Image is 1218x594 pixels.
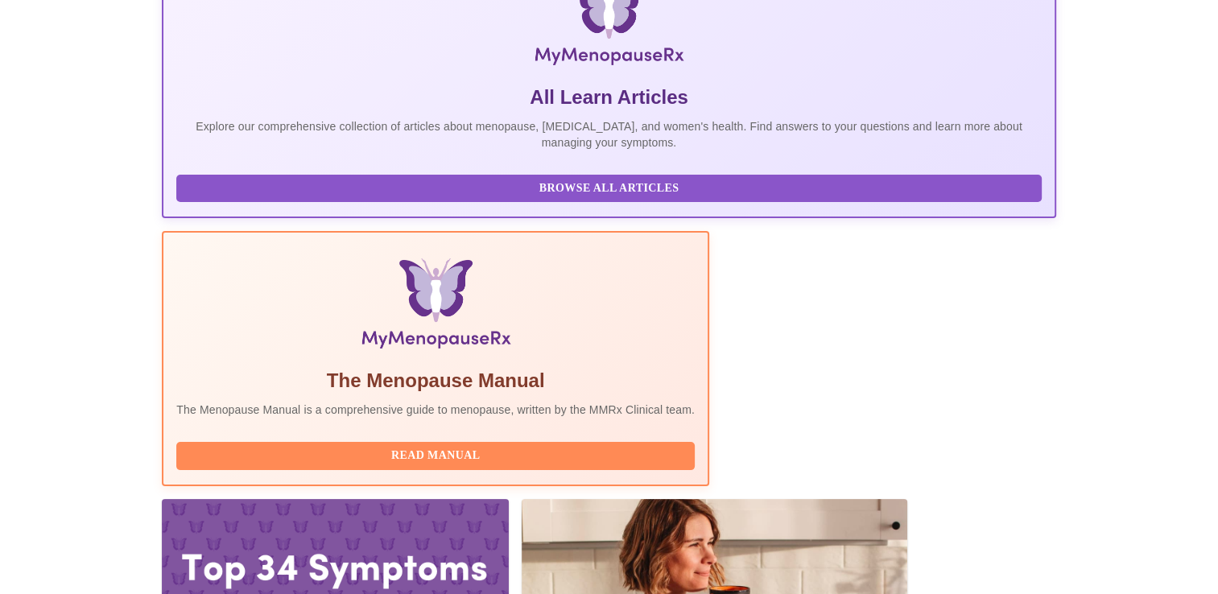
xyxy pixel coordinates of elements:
p: Explore our comprehensive collection of articles about menopause, [MEDICAL_DATA], and women's hea... [176,118,1041,151]
span: Read Manual [192,446,679,466]
a: Browse All Articles [176,180,1045,194]
span: Browse All Articles [192,179,1025,199]
p: The Menopause Manual is a comprehensive guide to menopause, written by the MMRx Clinical team. [176,402,695,418]
h5: All Learn Articles [176,85,1041,110]
img: Menopause Manual [258,258,612,355]
button: Browse All Articles [176,175,1041,203]
h5: The Menopause Manual [176,368,695,394]
button: Read Manual [176,442,695,470]
a: Read Manual [176,448,699,461]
